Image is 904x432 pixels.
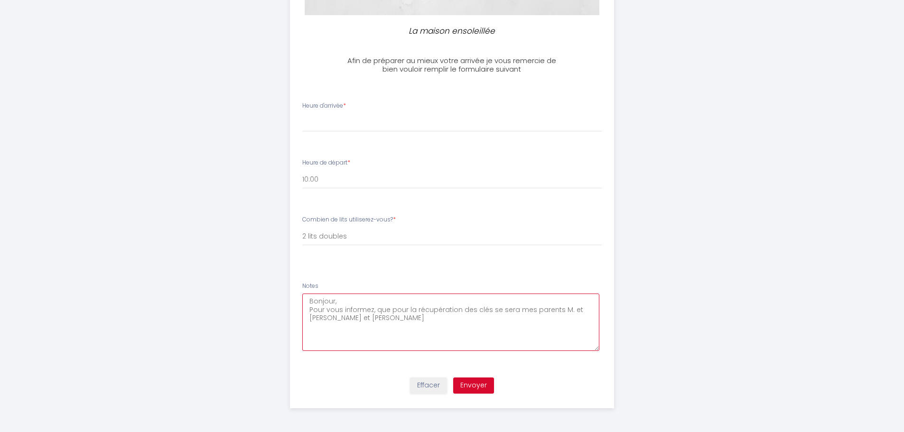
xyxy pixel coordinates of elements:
[346,56,558,74] h3: Afin de préparer au mieux votre arrivée je vous remercie de bien vouloir remplir le formulaire su...
[302,215,396,224] label: Combien de lits utiliserez-vous?
[302,101,346,110] label: Heure d'arrivée
[302,282,318,291] label: Notes
[453,377,494,394] button: Envoyer
[351,25,554,37] p: La maison ensoleillée
[410,377,447,394] button: Effacer
[302,158,350,167] label: Heure de départ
